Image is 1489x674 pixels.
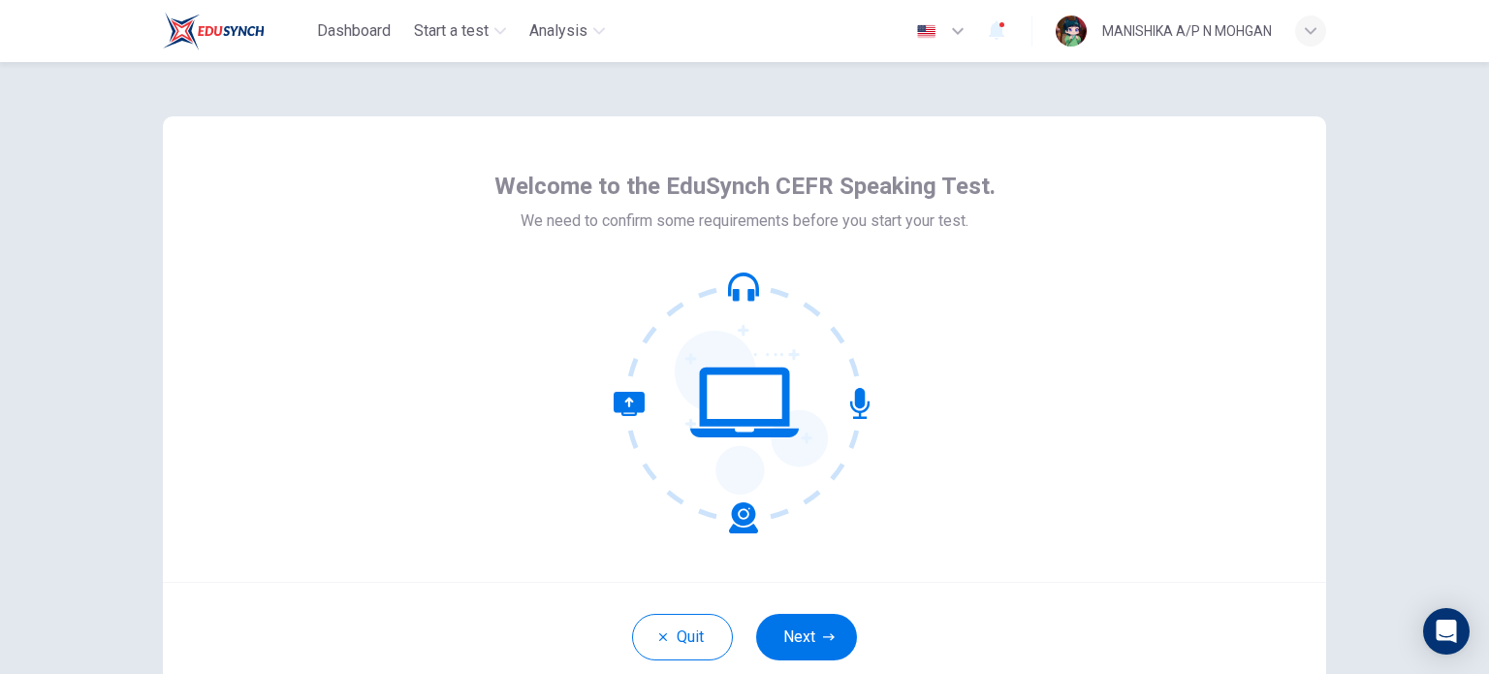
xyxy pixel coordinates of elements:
button: Analysis [522,14,613,48]
span: Welcome to the EduSynch CEFR Speaking Test. [494,171,996,202]
img: EduSynch logo [163,12,265,50]
button: Next [756,614,857,660]
img: en [914,24,938,39]
div: MANISHIKA A/P N MOHGAN [1102,19,1272,43]
img: Profile picture [1056,16,1087,47]
span: We need to confirm some requirements before you start your test. [521,209,968,233]
div: Open Intercom Messenger [1423,608,1470,655]
a: EduSynch logo [163,12,309,50]
button: Dashboard [309,14,398,48]
button: Start a test [406,14,514,48]
span: Analysis [529,19,587,43]
span: Start a test [414,19,489,43]
span: Dashboard [317,19,391,43]
button: Quit [632,614,733,660]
